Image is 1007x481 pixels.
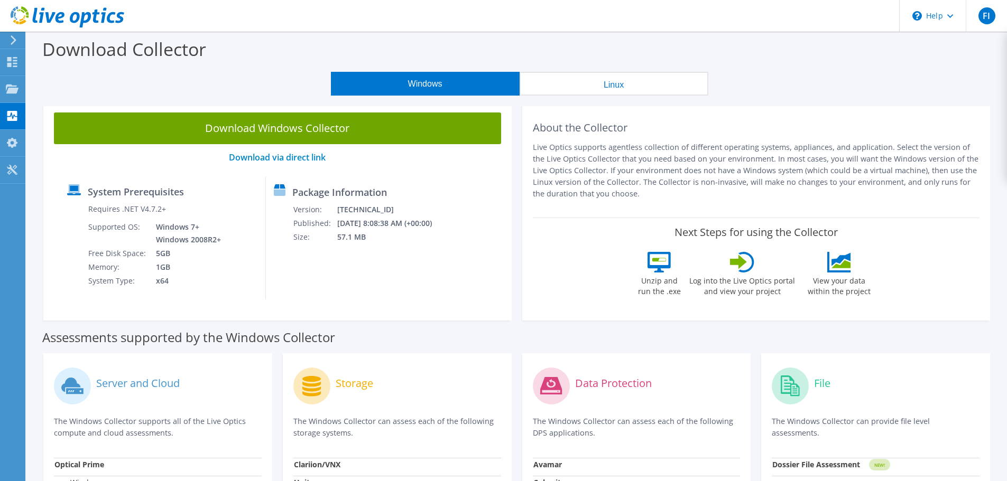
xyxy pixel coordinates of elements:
[293,416,501,439] p: The Windows Collector can assess each of the following storage systems.
[336,378,373,389] label: Storage
[292,187,387,197] label: Package Information
[54,112,501,144] a: Download Windows Collector
[533,121,980,134] h2: About the Collector
[533,459,562,469] strong: Avamar
[331,72,520,96] button: Windows
[533,416,741,439] p: The Windows Collector can assess each of the following DPS applications.
[54,459,104,469] strong: Optical Prime
[88,274,148,288] td: System Type:
[978,7,995,24] span: FI
[814,378,830,389] label: File
[96,378,180,389] label: Server and Cloud
[229,152,326,163] a: Download via direct link
[42,37,206,61] label: Download Collector
[293,216,337,230] td: Published:
[874,462,885,468] tspan: NEW!
[533,142,980,200] p: Live Optics supports agentless collection of different operating systems, appliances, and applica...
[689,272,796,297] label: Log into the Live Optics portal and view your project
[42,332,335,343] label: Assessments supported by the Windows Collector
[337,230,446,244] td: 57.1 MB
[148,260,223,274] td: 1GB
[575,378,652,389] label: Data Protection
[772,459,860,469] strong: Dossier File Assessment
[88,186,184,197] label: System Prerequisites
[772,416,980,439] p: The Windows Collector can provide file level assessments.
[148,220,223,247] td: Windows 7+ Windows 2008R2+
[520,72,708,96] button: Linux
[337,216,446,230] td: [DATE] 8:08:38 AM (+00:00)
[88,247,148,260] td: Free Disk Space:
[635,272,683,297] label: Unzip and run the .exe
[293,203,337,216] td: Version:
[148,247,223,260] td: 5GB
[148,274,223,288] td: x64
[88,260,148,274] td: Memory:
[912,11,922,21] svg: \n
[337,203,446,216] td: [TECHNICAL_ID]
[88,204,166,214] label: Requires .NET V4.7.2+
[54,416,262,439] p: The Windows Collector supports all of the Live Optics compute and cloud assessments.
[293,230,337,244] td: Size:
[294,459,340,469] strong: Clariion/VNX
[801,272,877,297] label: View your data within the project
[88,220,148,247] td: Supported OS:
[675,226,838,239] label: Next Steps for using the Collector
